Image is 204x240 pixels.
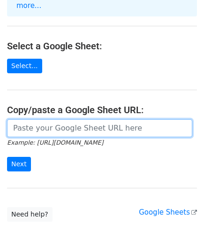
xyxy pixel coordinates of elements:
h4: Select a Google Sheet: [7,40,197,52]
h4: Copy/paste a Google Sheet URL: [7,104,197,116]
a: Need help? [7,207,53,222]
input: Paste your Google Sheet URL here [7,119,192,137]
input: Next [7,157,31,171]
a: Google Sheets [139,208,197,217]
iframe: Chat Widget [157,195,204,240]
a: Select... [7,59,42,73]
small: Example: [URL][DOMAIN_NAME] [7,139,103,146]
